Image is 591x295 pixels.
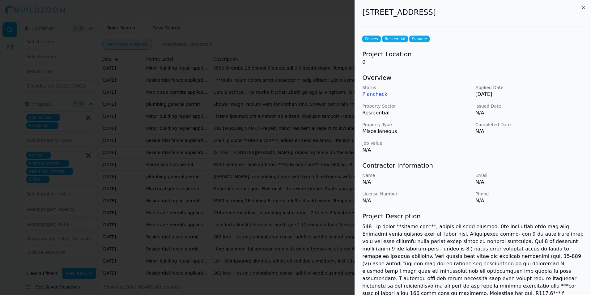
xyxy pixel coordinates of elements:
[362,197,470,204] p: N/A
[362,84,470,91] p: Status
[475,128,584,135] p: N/A
[475,122,584,128] p: Completed Date
[362,103,470,109] p: Property Sector
[362,146,470,154] p: N/A
[475,172,584,178] p: Email
[362,212,584,220] h3: Project Description
[475,103,584,109] p: Issued Date
[362,122,470,128] p: Property Type
[475,109,584,117] p: N/A
[362,178,470,186] p: N/A
[362,7,584,17] h2: [STREET_ADDRESS]
[475,191,584,197] p: Phone
[362,36,381,42] span: Fences
[475,178,584,186] p: N/A
[409,36,430,42] span: Signage
[362,73,584,82] h3: Overview
[475,84,584,91] p: Applied Date
[362,50,584,58] h3: Project Location
[362,91,470,98] p: Plancheck
[362,140,470,146] p: Job Value
[362,50,584,66] div: 0
[362,128,470,135] p: Miscellaneous
[362,161,584,170] h3: Contractor Information
[362,172,470,178] p: Name
[382,36,408,42] span: Residential
[475,197,584,204] p: N/A
[362,191,470,197] p: License Number
[475,91,584,98] p: [DATE]
[362,109,470,117] p: Residential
